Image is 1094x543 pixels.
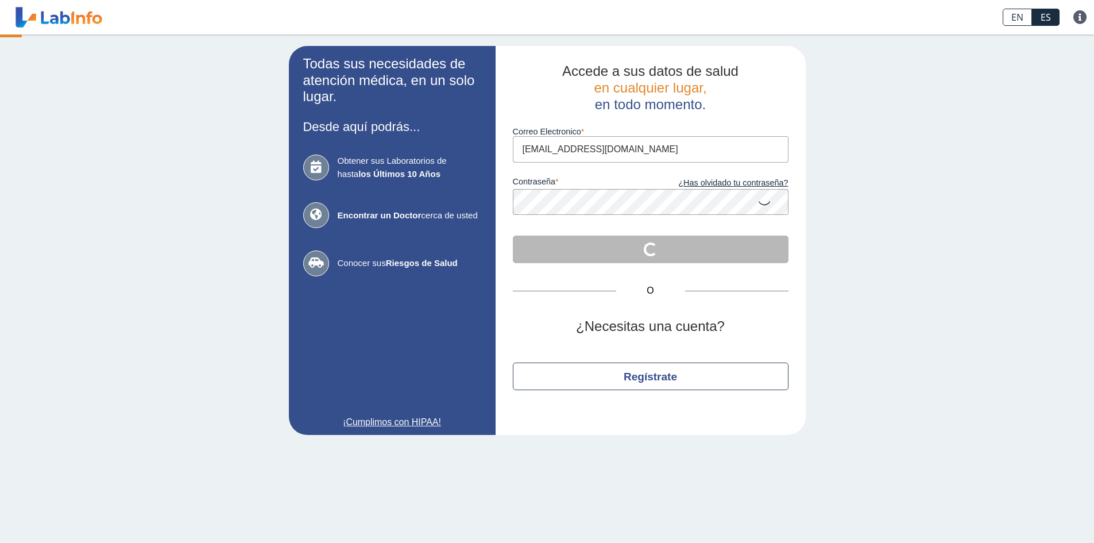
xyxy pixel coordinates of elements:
[513,363,788,390] button: Regístrate
[562,63,739,79] span: Accede a sus datos de salud
[303,415,481,429] a: ¡Cumplimos con HIPAA!
[651,177,788,190] a: ¿Has olvidado tu contraseña?
[594,80,706,95] span: en cualquier lugar,
[338,210,422,220] b: Encontrar un Doctor
[513,318,788,335] h2: ¿Necesitas una cuenta?
[338,155,481,180] span: Obtener sus Laboratorios de hasta
[513,177,651,190] label: contraseña
[338,209,481,222] span: cerca de usted
[338,257,481,270] span: Conocer sus
[992,498,1081,530] iframe: Help widget launcher
[358,169,440,179] b: los Últimos 10 Años
[303,120,481,134] h3: Desde aquí podrás...
[1032,9,1060,26] a: ES
[1003,9,1032,26] a: EN
[303,56,481,105] h2: Todas sus necesidades de atención médica, en un solo lugar.
[616,284,685,298] span: O
[513,127,788,136] label: Correo Electronico
[386,258,458,268] b: Riesgos de Salud
[595,97,706,112] span: en todo momento.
